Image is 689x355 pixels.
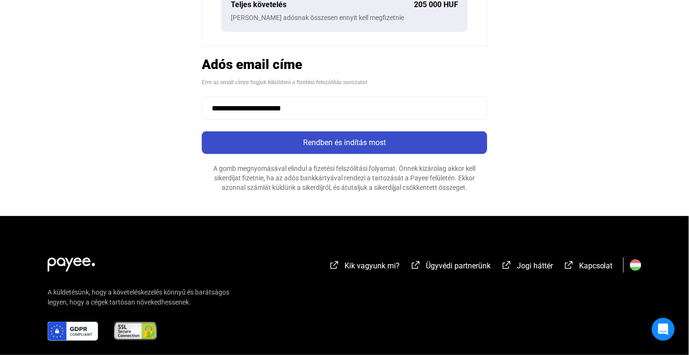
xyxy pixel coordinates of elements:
[410,260,422,270] img: external-link-white
[501,260,512,270] img: external-link-white
[630,259,641,271] img: HU.svg
[205,137,484,148] div: Rendben és indítás most
[48,322,98,341] img: gdpr
[652,318,675,341] div: Open Intercom Messenger
[329,260,340,270] img: external-link-white
[501,263,553,272] a: external-link-whiteJogi háttér
[48,252,95,272] img: white-payee-white-dot.svg
[426,261,491,270] span: Ügyvédi partnerünk
[344,261,400,270] span: Kik vagyunk mi?
[113,322,157,341] img: ssl
[202,131,487,154] button: Rendben és indítás most
[231,13,458,22] div: [PERSON_NAME] adósnak összesen ennyit kell megfizetnie
[202,78,487,87] div: Erre az email címre fogjuk kiküldeni a fizetési felszólítás sorozatot
[563,260,575,270] img: external-link-white
[202,56,487,73] h2: Adós email címe
[517,261,553,270] span: Jogi háttér
[202,164,487,192] div: A gomb megnyomásával elindul a fizetési felszólítási folyamat. Önnek kizárólag akkor kell sikerdí...
[329,263,400,272] a: external-link-whiteKik vagyunk mi?
[579,261,613,270] span: Kapcsolat
[563,263,613,272] a: external-link-whiteKapcsolat
[410,263,491,272] a: external-link-whiteÜgyvédi partnerünk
